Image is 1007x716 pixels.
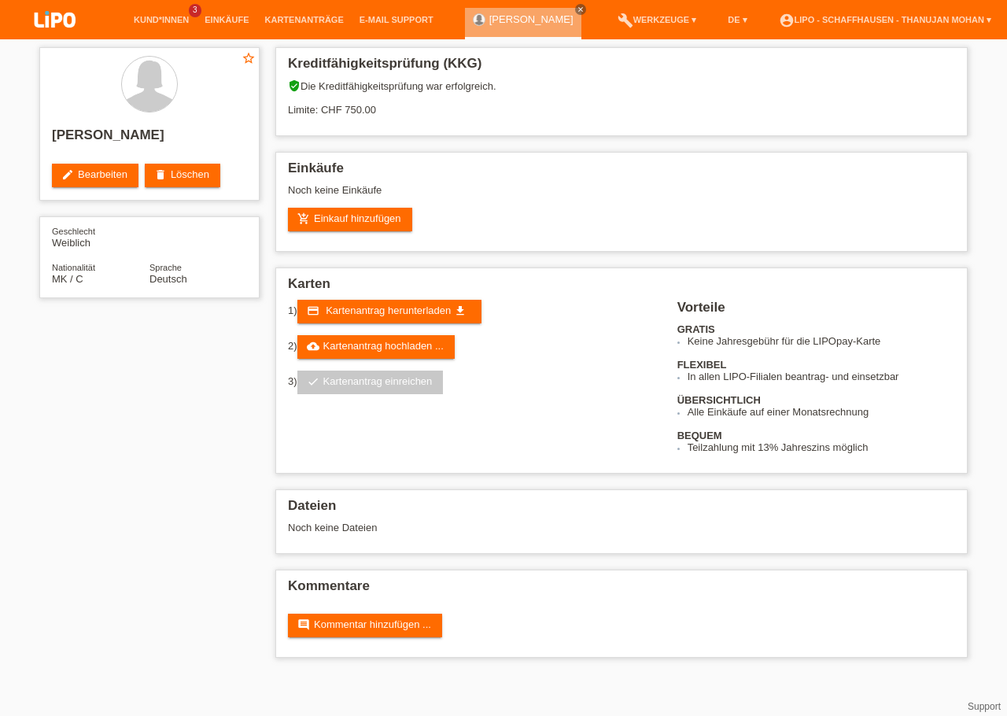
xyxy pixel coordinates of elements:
a: deleteLöschen [145,164,220,187]
i: delete [154,168,167,181]
span: Mazedonien / C / 10.08.1990 [52,273,83,285]
li: Alle Einkäufe auf einer Monatsrechnung [688,406,955,418]
li: In allen LIPO-Filialen beantrag- und einsetzbar [688,371,955,382]
div: 1) [288,300,658,323]
div: 2) [288,335,658,359]
h2: Einkäufe [288,161,955,184]
h2: Kommentare [288,578,955,602]
a: checkKartenantrag einreichen [297,371,444,394]
a: account_circleLIPO - Schaffhausen - Thanujan Mohan ▾ [771,15,999,24]
a: close [575,4,586,15]
i: verified_user [288,79,301,92]
li: Teilzahlung mit 13% Jahreszins möglich [688,441,955,453]
div: Noch keine Einkäufe [288,184,955,208]
h2: Vorteile [677,300,955,323]
div: Weiblich [52,225,149,249]
a: buildWerkzeuge ▾ [610,15,705,24]
a: credit_card Kartenantrag herunterladen get_app [297,300,481,323]
i: build [618,13,633,28]
h2: Karten [288,276,955,300]
i: get_app [454,304,467,317]
i: comment [297,618,310,631]
span: Kartenantrag herunterladen [326,304,451,316]
div: Noch keine Dateien [288,522,769,533]
b: BEQUEM [677,430,722,441]
i: edit [61,168,74,181]
i: cloud_upload [307,340,319,352]
a: editBearbeiten [52,164,138,187]
a: Kartenanträge [257,15,352,24]
a: DE ▾ [720,15,754,24]
li: Keine Jahresgebühr für die LIPOpay-Karte [688,335,955,347]
a: E-Mail Support [352,15,441,24]
a: Support [968,701,1001,712]
a: Einkäufe [197,15,256,24]
span: Deutsch [149,273,187,285]
b: ÜBERSICHTLICH [677,394,761,406]
i: add_shopping_cart [297,212,310,225]
a: cloud_uploadKartenantrag hochladen ... [297,335,455,359]
div: Die Kreditfähigkeitsprüfung war erfolgreich. Limite: CHF 750.00 [288,79,955,127]
a: Kund*innen [126,15,197,24]
span: Geschlecht [52,227,95,236]
i: check [307,375,319,388]
div: 3) [288,371,658,394]
span: 3 [189,4,201,17]
a: [PERSON_NAME] [489,13,574,25]
i: account_circle [779,13,795,28]
a: LIPO pay [16,32,94,44]
h2: [PERSON_NAME] [52,127,247,151]
b: GRATIS [677,323,715,335]
b: FLEXIBEL [677,359,727,371]
i: credit_card [307,304,319,317]
span: Sprache [149,263,182,272]
h2: Dateien [288,498,955,522]
a: add_shopping_cartEinkauf hinzufügen [288,208,412,231]
a: commentKommentar hinzufügen ... [288,614,442,637]
i: star_border [242,51,256,65]
a: star_border [242,51,256,68]
span: Nationalität [52,263,95,272]
h2: Kreditfähigkeitsprüfung (KKG) [288,56,955,79]
i: close [577,6,585,13]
